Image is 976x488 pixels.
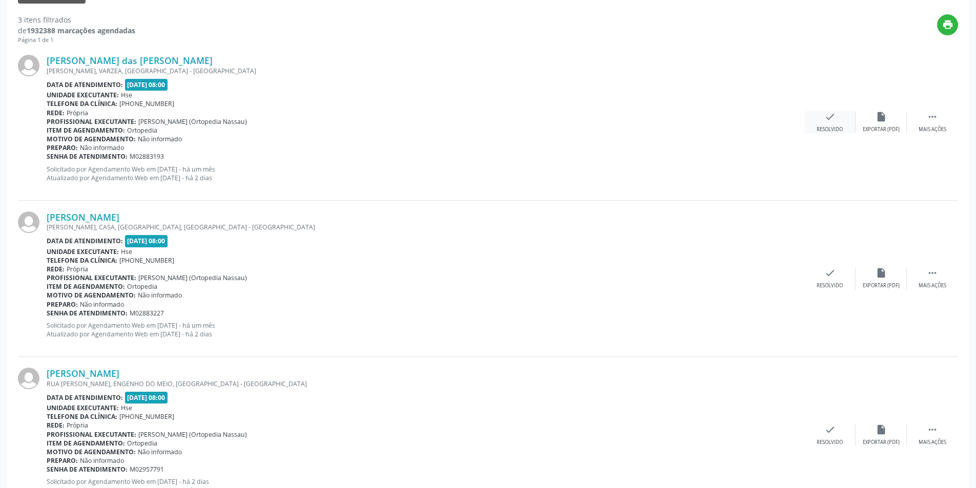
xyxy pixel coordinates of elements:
[47,282,125,291] b: Item de agendamento:
[18,55,39,76] img: img
[47,393,123,402] b: Data de atendimento:
[130,309,164,317] span: M02883227
[80,456,124,465] span: Não informado
[817,282,843,289] div: Resolvido
[47,368,119,379] a: [PERSON_NAME]
[824,267,836,279] i: check
[47,165,804,182] p: Solicitado por Agendamento Web em [DATE] - há um mês Atualizado por Agendamento Web em [DATE] - h...
[80,300,124,309] span: Não informado
[817,126,843,133] div: Resolvido
[18,211,39,233] img: img
[942,19,953,30] i: print
[876,111,887,122] i: insert_drive_file
[47,379,804,388] div: RUA [PERSON_NAME], ENGENHO DO MEIO, [GEOGRAPHIC_DATA] - [GEOGRAPHIC_DATA]
[119,256,174,265] span: [PHONE_NUMBER]
[138,448,182,456] span: Não informado
[130,465,164,474] span: M02957791
[47,152,128,161] b: Senha de atendimento:
[138,135,182,143] span: Não informado
[27,26,135,35] strong: 1932388 marcações agendadas
[121,91,132,99] span: Hse
[125,392,168,404] span: [DATE] 08:00
[47,91,119,99] b: Unidade executante:
[47,430,136,439] b: Profissional executante:
[138,291,182,300] span: Não informado
[18,36,135,45] div: Página 1 de 1
[919,126,946,133] div: Mais ações
[876,424,887,435] i: insert_drive_file
[47,456,78,465] b: Preparo:
[80,143,124,152] span: Não informado
[138,430,247,439] span: [PERSON_NAME] (Ortopedia Nassau)
[119,99,174,108] span: [PHONE_NUMBER]
[47,135,136,143] b: Motivo de agendamento:
[47,421,65,430] b: Rede:
[919,282,946,289] div: Mais ações
[47,291,136,300] b: Motivo de agendamento:
[47,211,119,223] a: [PERSON_NAME]
[47,109,65,117] b: Rede:
[47,273,136,282] b: Profissional executante:
[47,412,117,421] b: Telefone da clínica:
[138,273,247,282] span: [PERSON_NAME] (Ortopedia Nassau)
[927,267,938,279] i: 
[67,109,88,117] span: Própria
[47,439,125,448] b: Item de agendamento:
[121,404,132,412] span: Hse
[47,117,136,126] b: Profissional executante:
[47,404,119,412] b: Unidade executante:
[876,267,887,279] i: insert_drive_file
[47,99,117,108] b: Telefone da clínica:
[47,309,128,317] b: Senha de atendimento:
[119,412,174,421] span: [PHONE_NUMBER]
[47,465,128,474] b: Senha de atendimento:
[18,25,135,36] div: de
[127,439,157,448] span: Ortopedia
[47,247,119,256] b: Unidade executante:
[47,143,78,152] b: Preparo:
[127,282,157,291] span: Ortopedia
[47,126,125,135] b: Item de agendamento:
[47,223,804,231] div: [PERSON_NAME], CASA, [GEOGRAPHIC_DATA], [GEOGRAPHIC_DATA] - [GEOGRAPHIC_DATA]
[47,80,123,89] b: Data de atendimento:
[47,237,123,245] b: Data de atendimento:
[130,152,164,161] span: M02883193
[863,439,900,446] div: Exportar (PDF)
[937,14,958,35] button: print
[817,439,843,446] div: Resolvido
[18,14,135,25] div: 3 itens filtrados
[127,126,157,135] span: Ortopedia
[67,421,88,430] span: Própria
[47,67,804,75] div: [PERSON_NAME], VARZEA, [GEOGRAPHIC_DATA] - [GEOGRAPHIC_DATA]
[47,321,804,338] p: Solicitado por Agendamento Web em [DATE] - há um mês Atualizado por Agendamento Web em [DATE] - h...
[47,448,136,456] b: Motivo de agendamento:
[863,282,900,289] div: Exportar (PDF)
[121,247,132,256] span: Hse
[927,424,938,435] i: 
[47,256,117,265] b: Telefone da clínica:
[47,265,65,273] b: Rede:
[47,55,213,66] a: [PERSON_NAME] das [PERSON_NAME]
[18,368,39,389] img: img
[47,300,78,309] b: Preparo:
[927,111,938,122] i: 
[138,117,247,126] span: [PERSON_NAME] (Ortopedia Nassau)
[824,424,836,435] i: check
[125,79,168,91] span: [DATE] 08:00
[824,111,836,122] i: check
[67,265,88,273] span: Própria
[125,235,168,247] span: [DATE] 08:00
[919,439,946,446] div: Mais ações
[863,126,900,133] div: Exportar (PDF)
